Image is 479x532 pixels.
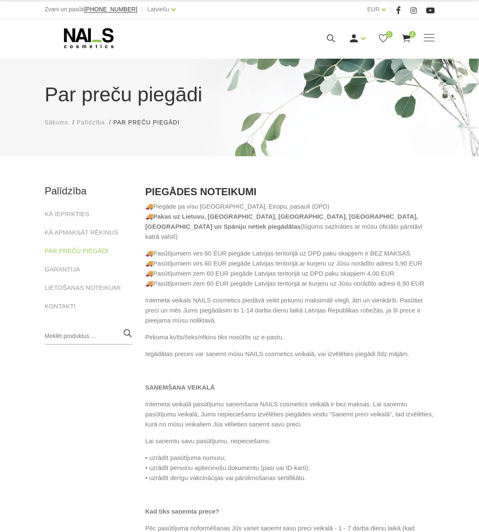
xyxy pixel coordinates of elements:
[45,246,108,256] a: PAR PREČU PIEGĀDI
[145,384,215,391] strong: SAŅEMŠANA VEIKALĀ
[378,33,388,44] a: 0
[145,201,435,242] p: Piegāde pa visu [GEOGRAPHIC_DATA], Eiropu, pasauli (DPD) (lūgums sazināties ar mūsu oficiālo pār...
[409,31,416,38] span: 4
[145,508,220,515] strong: Kad tiks saņemta prece?
[84,6,137,13] a: [PHONE_NUMBER]
[45,4,137,15] div: Zvani un pasūti
[77,119,105,126] span: Palīdzība
[145,186,256,197] strong: PIEGĀDES NOTEIKUMI
[145,250,425,287] span: 🚚Pasūtījumiem virs 60 EUR piegāde Latvijas teritorijā uz DPD paku skapjiem ir BEZ MAKSAS 🚚Pas...
[45,328,133,345] input: Meklēt produktus ...
[145,213,153,220] span: 🚚
[401,33,412,44] a: 4
[45,80,435,110] h1: Par preču piegādi
[145,436,435,446] p: Lai saņemtu savu pasūtījumu, nepieciešams:
[141,4,143,15] span: |
[45,301,76,311] a: KONTAKTI
[45,118,69,127] a: Sākums
[113,118,188,127] li: Par preču piegādi
[390,4,392,15] span: |
[147,4,169,14] a: Latviešu
[45,227,119,238] a: KĀ APMAKSĀT RĒĶINUS
[145,399,435,429] p: Interneta veikalā pasūtījumu saņemšana NAILS cosmetics veikalā ir bez maksas. Lai saņemtu pasūtīj...
[145,349,435,359] p: Iegādātas preces var saņemt mūsu NAILS cosmetics veikalā, vai izvēlēties piegādi līdz mājām.
[145,453,435,483] p: • uzrādīt pasūtījuma numuru; • uzrādīt personu apliecinošu dokumentu (pasi vai ID-karti); • uzrād...
[145,332,435,342] p: Pirkuma kvīts/čeks/rēķins tiks nosūtīts uz e-pastu.
[45,283,121,293] a: LIETOŠANAS NOTEIKUMI
[45,264,80,274] a: GARANTIJA
[145,213,418,230] strong: Pakas uz Lietuvu, [GEOGRAPHIC_DATA], [GEOGRAPHIC_DATA], [GEOGRAPHIC_DATA], [GEOGRAPHIC_DATA] un S...
[145,295,435,325] p: Interneta veikals NAILS cosmetics piedāvā veikt pirkumu maksimāli viegli, ātri un vienkārši. Pasū...
[386,31,393,38] span: 0
[367,4,380,14] a: EUR
[145,203,153,210] span: 🚚
[45,209,90,219] a: KĀ IEPIRKTIES
[45,119,69,126] span: Sākums
[77,118,105,127] a: Palīdzība
[45,186,133,196] h2: Palīdzība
